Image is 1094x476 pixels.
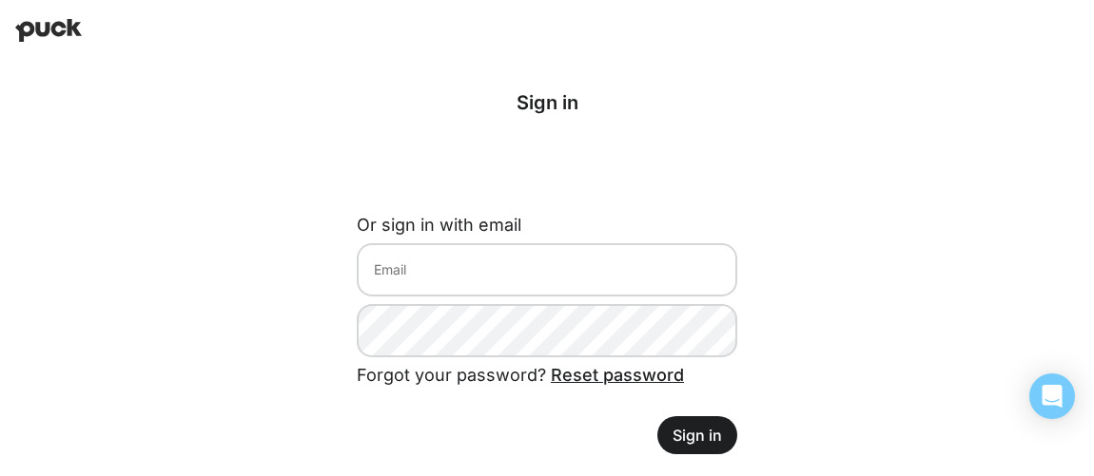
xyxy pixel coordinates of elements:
iframe: Sign in with Google Button [347,146,747,188]
img: Puck home [15,19,82,42]
div: Sign in [357,91,737,114]
label: Or sign in with email [357,215,521,235]
input: Email [357,243,737,296]
button: Sign in [657,416,737,454]
span: Forgot your password? [357,365,684,385]
div: Open Intercom Messenger [1029,373,1075,419]
a: Reset password [551,365,684,385]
